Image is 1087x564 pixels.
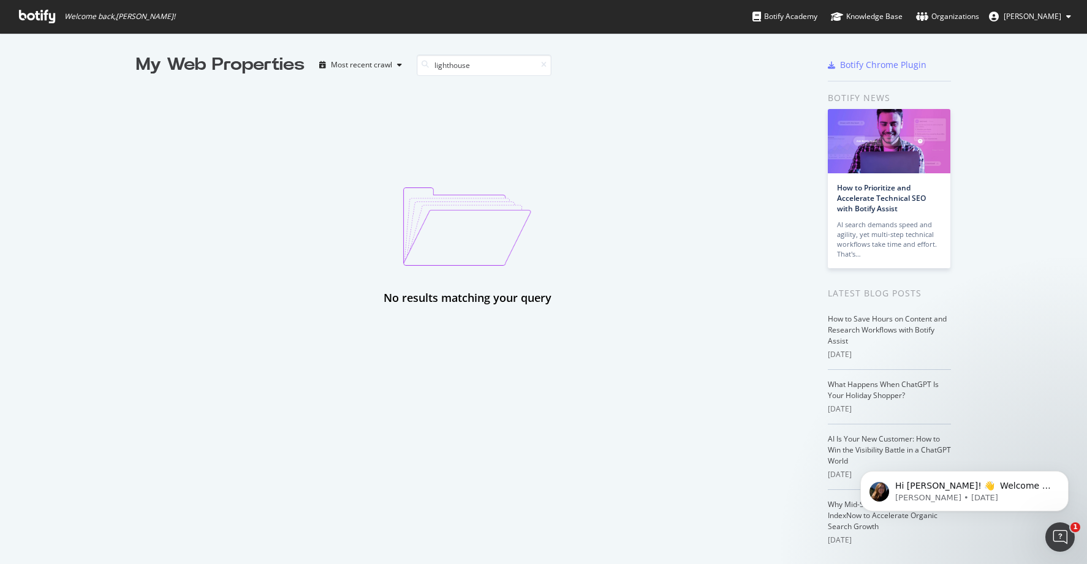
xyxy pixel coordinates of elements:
[828,499,945,532] a: Why Mid-Sized Brands Should Use IndexNow to Accelerate Organic Search Growth
[384,290,551,306] div: No results matching your query
[837,220,941,259] div: AI search demands speed and agility, yet multi-step technical workflows take time and effort. Tha...
[828,91,951,105] div: Botify news
[831,10,903,23] div: Knowledge Base
[136,53,305,77] div: My Web Properties
[840,59,926,71] div: Botify Chrome Plugin
[842,445,1087,531] iframe: Intercom notifications message
[331,61,392,69] div: Most recent crawl
[828,469,951,480] div: [DATE]
[417,55,551,76] input: Search
[1070,522,1080,532] span: 1
[828,287,951,300] div: Latest Blog Posts
[752,10,817,23] div: Botify Academy
[837,182,926,214] a: How to Prioritize and Accelerate Technical SEO with Botify Assist
[1045,522,1075,552] iframe: Intercom live chat
[828,404,951,415] div: [DATE]
[828,379,939,400] a: What Happens When ChatGPT Is Your Holiday Shopper?
[828,314,947,346] a: How to Save Hours on Content and Research Workflows with Botify Assist
[403,187,531,266] img: emptyProjectImage
[828,535,951,546] div: [DATE]
[314,55,407,75] button: Most recent crawl
[916,10,979,23] div: Organizations
[828,109,950,173] img: How to Prioritize and Accelerate Technical SEO with Botify Assist
[828,434,951,466] a: AI Is Your New Customer: How to Win the Visibility Battle in a ChatGPT World
[828,349,951,360] div: [DATE]
[64,12,175,21] span: Welcome back, [PERSON_NAME] !
[979,7,1081,26] button: [PERSON_NAME]
[828,59,926,71] a: Botify Chrome Plugin
[1004,11,1061,21] span: Karla Moreno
